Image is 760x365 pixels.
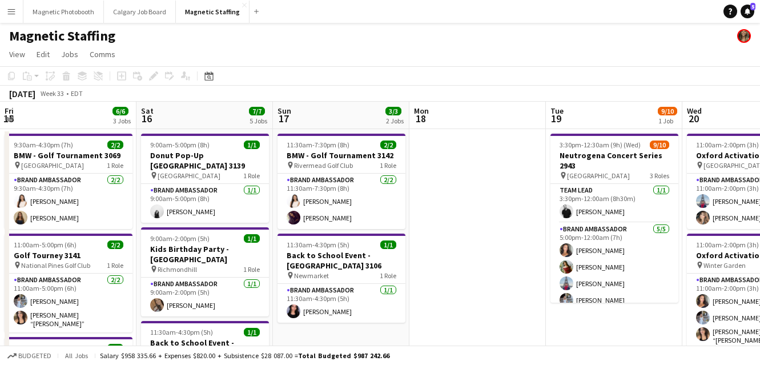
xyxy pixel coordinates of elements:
[100,351,389,360] div: Salary $958 335.66 + Expenses $820.00 + Subsistence $28 087.00 =
[414,106,429,116] span: Mon
[550,223,678,328] app-card-role: Brand Ambassador5/55:00pm-12:00am (7h)[PERSON_NAME][PERSON_NAME][PERSON_NAME][PERSON_NAME]
[658,107,677,115] span: 9/10
[158,265,197,274] span: Richmondhill
[278,106,291,116] span: Sun
[412,112,429,125] span: 18
[737,29,751,43] app-user-avatar: Bianca Fantauzzi
[21,161,84,170] span: [GEOGRAPHIC_DATA]
[9,49,25,59] span: View
[3,112,14,125] span: 15
[141,338,269,358] h3: Back to School Event - [GEOGRAPHIC_DATA] 3106
[380,240,396,249] span: 1/1
[5,150,132,161] h3: BMW - Golf Tournament 3069
[650,171,669,180] span: 3 Roles
[85,47,120,62] a: Comms
[107,240,123,249] span: 2/2
[278,250,405,271] h3: Back to School Event - [GEOGRAPHIC_DATA] 3106
[550,106,564,116] span: Tue
[5,47,30,62] a: View
[550,134,678,303] app-job-card: 3:30pm-12:30am (9h) (Wed)9/10Neutrogena Concert Series 2943 [GEOGRAPHIC_DATA]3 RolesTeam Lead1/13...
[141,106,154,116] span: Sat
[9,27,115,45] h1: Magnetic Staffing
[176,1,250,23] button: Magnetic Staffing
[703,261,746,270] span: Winter Garden
[278,134,405,229] app-job-card: 11:30am-7:30pm (8h)2/2BMW - Golf Tournament 3142 Rivermead Golf Club1 RoleBrand Ambassador2/211:3...
[243,265,260,274] span: 1 Role
[550,150,678,171] h3: Neutrogena Concert Series 2943
[150,141,210,149] span: 9:00am-5:00pm (8h)
[244,328,260,336] span: 1/1
[90,49,115,59] span: Comms
[18,352,51,360] span: Budgeted
[380,271,396,280] span: 1 Role
[9,88,35,99] div: [DATE]
[57,47,83,62] a: Jobs
[250,117,267,125] div: 5 Jobs
[71,89,83,98] div: EDT
[141,134,269,223] app-job-card: 9:00am-5:00pm (8h)1/1Donut Pop-Up [GEOGRAPHIC_DATA] 3139 [GEOGRAPHIC_DATA]1 RoleBrand Ambassador1...
[158,171,220,180] span: [GEOGRAPHIC_DATA]
[244,141,260,149] span: 1/1
[141,184,269,223] app-card-role: Brand Ambassador1/19:00am-5:00pm (8h)[PERSON_NAME]
[385,107,401,115] span: 3/3
[696,240,759,249] span: 11:00am-2:00pm (3h)
[5,134,132,229] app-job-card: 9:30am-4:30pm (7h)2/2BMW - Golf Tournament 3069 [GEOGRAPHIC_DATA]1 RoleBrand Ambassador2/29:30am-...
[141,150,269,171] h3: Donut Pop-Up [GEOGRAPHIC_DATA] 3139
[38,89,66,98] span: Week 33
[696,141,759,149] span: 11:00am-2:00pm (3h)
[650,141,669,149] span: 9/10
[244,234,260,243] span: 1/1
[380,141,396,149] span: 2/2
[61,49,78,59] span: Jobs
[107,344,123,352] span: 2/2
[278,234,405,323] div: 11:30am-4:30pm (5h)1/1Back to School Event - [GEOGRAPHIC_DATA] 3106 Newmarket1 RoleBrand Ambassad...
[5,274,132,332] app-card-role: Brand Ambassador2/211:00am-5:00pm (6h)[PERSON_NAME][PERSON_NAME] “[PERSON_NAME]” [PERSON_NAME]
[287,141,349,149] span: 11:30am-7:30pm (8h)
[139,112,154,125] span: 16
[14,141,73,149] span: 9:30am-4:30pm (7h)
[298,351,389,360] span: Total Budgeted $987 242.66
[104,1,176,23] button: Calgary Job Board
[278,284,405,323] app-card-role: Brand Ambassador1/111:30am-4:30pm (5h)[PERSON_NAME]
[63,351,90,360] span: All jobs
[6,350,53,362] button: Budgeted
[113,117,131,125] div: 3 Jobs
[5,234,132,332] app-job-card: 11:00am-5:00pm (6h)2/2Golf Tourney 3141 National Pines Golf Club1 RoleBrand Ambassador2/211:00am-...
[685,112,702,125] span: 20
[141,227,269,316] app-job-card: 9:00am-2:00pm (5h)1/1Kids Birthday Party - [GEOGRAPHIC_DATA] Richmondhill1 RoleBrand Ambassador1/...
[249,107,265,115] span: 7/7
[32,47,54,62] a: Edit
[278,150,405,161] h3: BMW - Golf Tournament 3142
[37,49,50,59] span: Edit
[276,112,291,125] span: 17
[278,174,405,229] app-card-role: Brand Ambassador2/211:30am-7:30pm (8h)[PERSON_NAME][PERSON_NAME]
[107,161,123,170] span: 1 Role
[14,344,76,352] span: 5:30pm-10:30pm (5h)
[5,174,132,229] app-card-role: Brand Ambassador2/29:30am-4:30pm (7h)[PERSON_NAME][PERSON_NAME]
[23,1,104,23] button: Magnetic Photobooth
[386,117,404,125] div: 2 Jobs
[141,244,269,264] h3: Kids Birthday Party - [GEOGRAPHIC_DATA]
[294,271,329,280] span: Newmarket
[294,161,353,170] span: Rivermead Golf Club
[107,261,123,270] span: 1 Role
[21,261,90,270] span: National Pines Golf Club
[5,250,132,260] h3: Golf Tourney 3141
[658,117,677,125] div: 1 Job
[5,106,14,116] span: Fri
[550,184,678,223] app-card-role: Team Lead1/13:30pm-12:00am (8h30m)[PERSON_NAME]
[560,141,641,149] span: 3:30pm-12:30am (9h) (Wed)
[112,107,128,115] span: 6/6
[14,240,77,249] span: 11:00am-5:00pm (6h)
[141,278,269,316] app-card-role: Brand Ambassador1/19:00am-2:00pm (5h)[PERSON_NAME]
[741,5,754,18] a: 5
[549,112,564,125] span: 19
[150,234,210,243] span: 9:00am-2:00pm (5h)
[107,141,123,149] span: 2/2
